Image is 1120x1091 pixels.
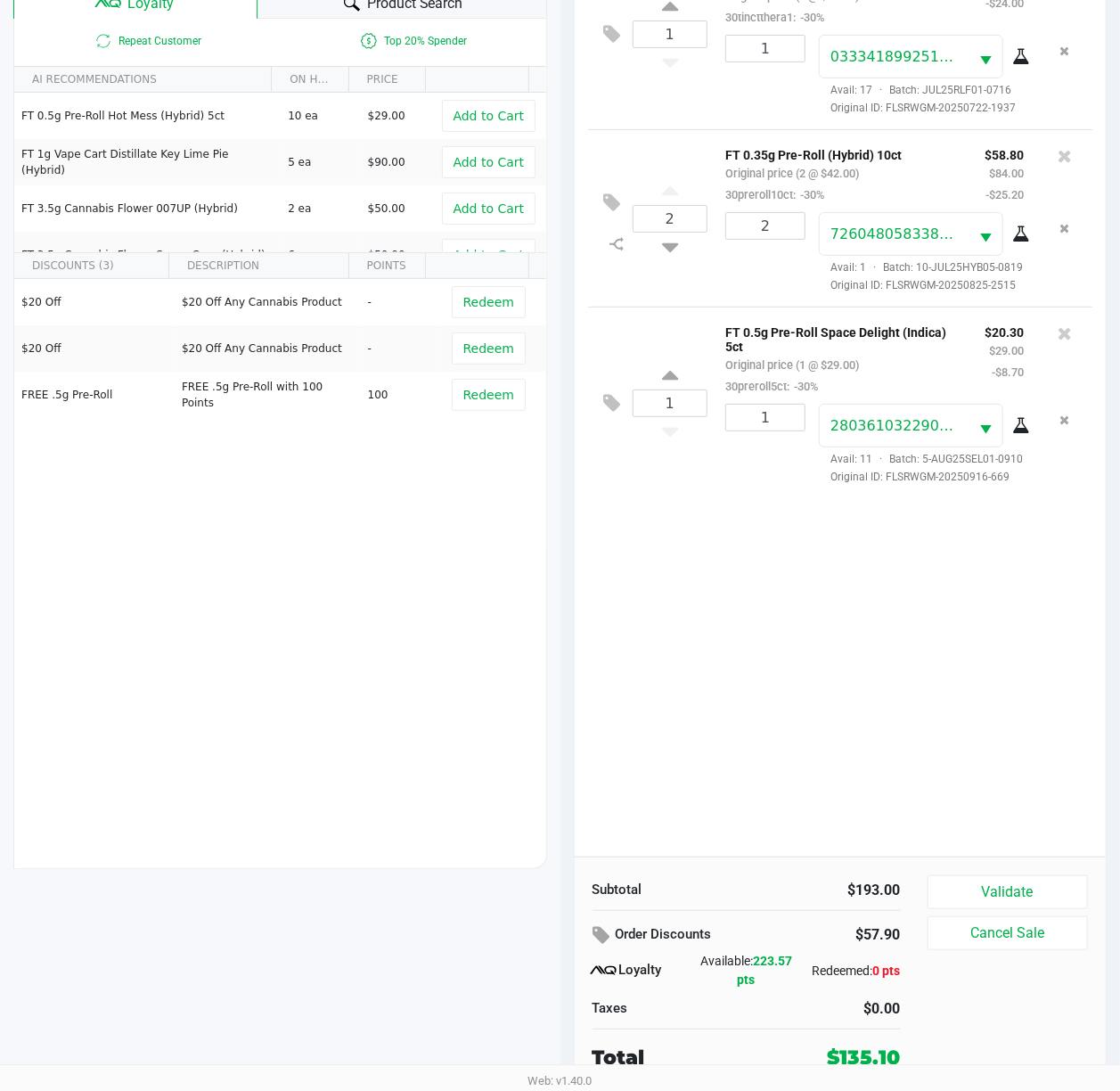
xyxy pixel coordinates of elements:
td: FREE .5g Pre-Roll with 100 Points [174,372,360,418]
span: Repeat Customer [14,30,280,52]
div: Subtotal [593,880,733,900]
span: Web: v1.40.0 [528,1074,593,1087]
span: -30% [796,11,824,24]
button: Add to Cart [442,193,536,225]
span: Add to Cart [454,201,525,216]
small: 30tinctthera1: [725,11,824,24]
span: Redeem [463,295,514,309]
td: $20 Off [14,279,174,325]
div: Taxes [593,998,733,1019]
p: FT 0.35g Pre-Roll (Hybrid) 10ct [725,144,958,162]
span: Original ID: FLSRWGM-20250722-1937 [819,100,1024,116]
div: $193.00 [760,880,901,901]
th: AI RECOMMENDATIONS [14,67,271,93]
div: Data table [14,253,546,547]
span: 0 pts [872,964,900,978]
small: 30preroll5ct: [725,380,818,393]
span: $29.00 [368,110,405,122]
inline-svg: Is a top 20% spender [358,30,380,52]
div: $57.90 [815,920,900,950]
button: Cancel Sale [928,916,1089,950]
div: $0.00 [760,998,901,1020]
th: PRICE [348,67,425,93]
p: FT 0.5g Pre-Roll Space Delight (Indica) 5ct [725,321,958,354]
p: $20.30 [985,321,1024,340]
td: 100 [360,372,439,418]
span: Original ID: FLSRWGM-20250916-669 [819,469,1024,485]
th: ON HAND [271,67,347,93]
div: Order Discounts [593,920,789,952]
small: Original price (1 @ $29.00) [725,358,859,372]
div: Data table [14,67,546,252]
small: -$8.70 [992,365,1024,379]
td: - [360,325,439,372]
span: · [872,84,889,96]
button: Add to Cart [442,146,536,178]
inline-svg: Split item qty to new line [601,233,633,256]
span: -30% [789,380,818,393]
th: DESCRIPTION [168,253,348,279]
td: $20 Off [14,325,174,372]
button: Redeem [452,379,526,411]
button: Validate [928,875,1089,909]
span: 0333418992515648 [830,48,976,65]
span: Add to Cart [454,109,525,123]
td: FT 0.5g Pre-Roll Hot Mess (Hybrid) 5ct [14,93,280,139]
span: 2803610322906273 [830,417,976,434]
td: FT 3.5g Cannabis Flower Space Case (Hybrid) [14,232,280,278]
div: $135.10 [828,1043,901,1072]
td: - [360,279,439,325]
td: FT 3.5g Cannabis Flower 007UP (Hybrid) [14,185,280,232]
small: -$25.20 [985,188,1024,201]
td: 5 ea [280,139,359,185]
small: $29.00 [989,344,1024,357]
td: 2 ea [280,185,359,232]
button: Remove the package from the orderLine [1053,35,1077,68]
small: Original price (2 @ $42.00) [725,167,859,180]
button: Add to Cart [442,239,536,271]
th: POINTS [348,253,425,279]
small: $84.00 [989,167,1024,180]
span: $50.00 [368,249,405,261]
button: Redeem [452,332,526,365]
span: $50.00 [368,202,405,215]
span: Add to Cart [454,155,525,169]
span: · [872,453,889,465]
td: $20 Off Any Cannabis Product [174,279,360,325]
td: 6 ea [280,232,359,278]
th: DISCOUNTS (3) [14,253,168,279]
td: FREE .5g Pre-Roll [14,372,174,418]
span: Redeem [463,388,514,402]
td: FT 1g Vape Cart Distillate Key Lime Pie (Hybrid) [14,139,280,185]
button: Select [969,213,1002,255]
button: Select [969,405,1002,447]
span: Avail: 1 Batch: 10-JUL25HYB05-0819 [819,261,1023,274]
inline-svg: Is repeat customer [93,30,114,52]
button: Add to Cart [442,100,536,132]
p: $58.80 [985,144,1024,162]
span: Avail: 11 Batch: 5-AUG25SEL01-0910 [819,453,1023,465]
td: $20 Off Any Cannabis Product [174,325,360,372]
span: Redeem [463,341,514,356]
button: Remove the package from the orderLine [1053,212,1077,245]
div: Available: [695,952,797,989]
span: $90.00 [368,156,405,168]
div: Total [593,1043,781,1072]
td: 10 ea [280,93,359,139]
small: 30preroll10ct: [725,188,824,201]
div: Redeemed: [797,962,900,980]
span: 7260480583381466 [830,226,976,242]
span: Add to Cart [454,248,525,262]
span: 223.57 pts [737,954,792,987]
span: -30% [796,188,824,201]
button: Select [969,36,1002,78]
button: Remove the package from the orderLine [1053,404,1077,437]
div: Loyalty [593,960,695,981]
span: Top 20% Spender [280,30,545,52]
span: Avail: 17 Batch: JUL25RLF01-0716 [819,84,1011,96]
span: Original ID: FLSRWGM-20250825-2515 [819,277,1024,293]
button: Redeem [452,286,526,318]
span: · [866,261,883,274]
